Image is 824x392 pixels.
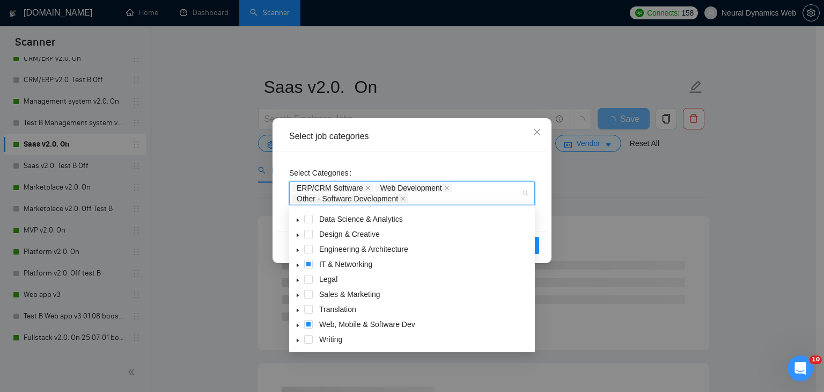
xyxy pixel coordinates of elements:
[295,278,300,283] span: caret-down
[317,333,533,346] span: Writing
[788,355,813,381] iframe: Intercom live chat
[289,130,535,142] div: Select job categories
[295,338,300,343] span: caret-down
[295,323,300,328] span: caret-down
[295,233,300,238] span: caret-down
[292,194,408,203] span: Other - Software Development
[319,305,356,314] span: Translation
[295,293,300,298] span: caret-down
[444,185,450,191] span: close
[292,184,373,192] span: ERP/CRM Software
[365,185,371,191] span: close
[400,196,406,201] span: close
[380,184,442,192] span: Web Development
[297,184,363,192] span: ERP/CRM Software
[295,308,300,313] span: caret-down
[319,275,337,284] span: Legal
[317,273,533,286] span: Legal
[319,335,342,344] span: Writing
[295,217,300,223] span: caret-down
[319,260,372,268] span: IT & Networking
[317,288,533,301] span: Sales & Marketing
[317,213,533,226] span: Data Science & Analytics
[523,118,551,147] button: Close
[319,290,380,299] span: Sales & Marketing
[319,215,403,223] span: Data Science & Analytics
[319,230,380,238] span: Design & Creative
[317,303,533,316] span: Translation
[317,228,533,241] span: Design & Creative
[319,245,408,253] span: Engineering & Architecture
[317,243,533,256] span: Engineering & Architecture
[317,258,533,271] span: IT & Networking
[376,184,452,192] span: Web Development
[810,355,822,364] span: 10
[295,248,300,253] span: caret-down
[289,164,356,182] label: Select Categories
[297,195,398,202] span: Other - Software Development
[317,318,533,331] span: Web, Mobile & Software Dev
[533,128,541,136] span: close
[295,263,300,268] span: caret-down
[319,320,415,329] span: Web, Mobile & Software Dev
[410,194,413,203] input: Select Categories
